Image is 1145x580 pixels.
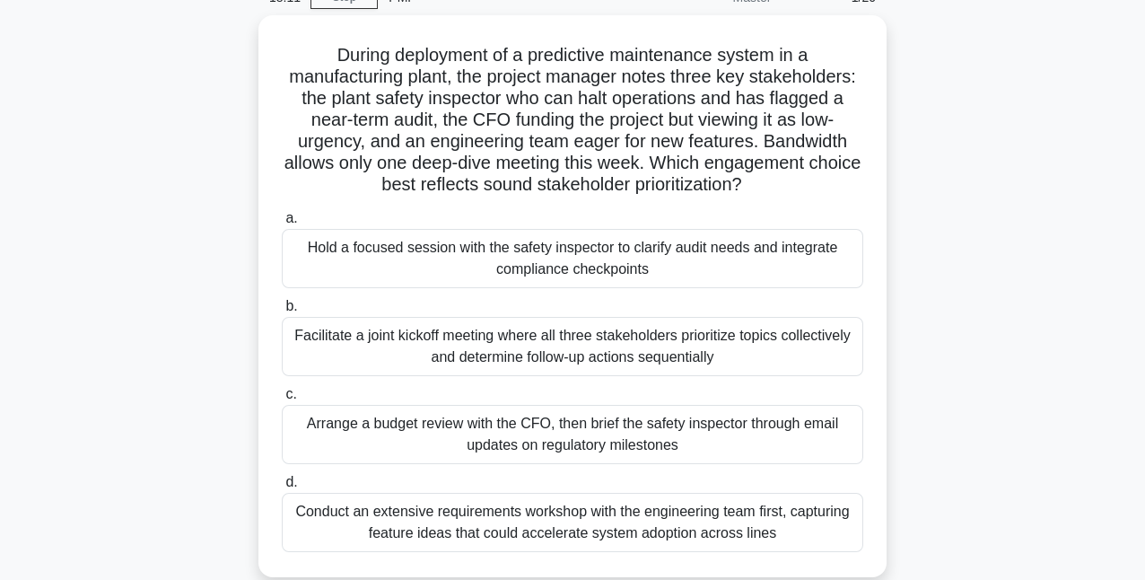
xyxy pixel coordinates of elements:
[282,405,863,464] div: Arrange a budget review with the CFO, then brief the safety inspector through email updates on re...
[285,474,297,489] span: d.
[280,44,865,197] h5: During deployment of a predictive maintenance system in a manufacturing plant, the project manage...
[282,229,863,288] div: Hold a focused session with the safety inspector to clarify audit needs and integrate compliance ...
[285,386,296,401] span: c.
[282,493,863,552] div: Conduct an extensive requirements workshop with the engineering team first, capturing feature ide...
[282,317,863,376] div: Facilitate a joint kickoff meeting where all three stakeholders prioritize topics collectively an...
[285,298,297,313] span: b.
[285,210,297,225] span: a.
